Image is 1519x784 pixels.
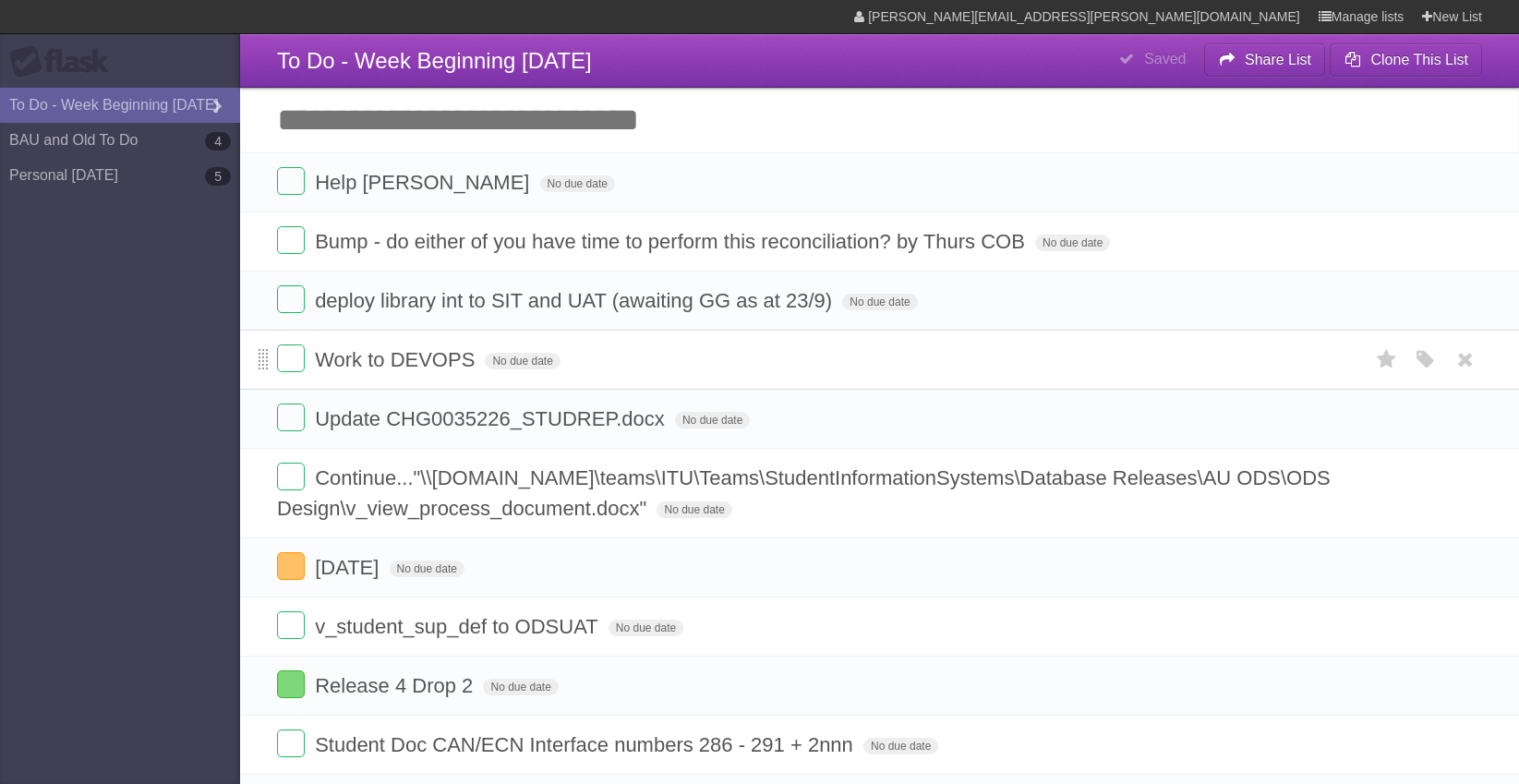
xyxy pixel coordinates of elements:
[315,733,858,756] span: Student Doc CAN/ECN Interface numbers 286 - 291 + 2nnn
[315,171,534,194] span: Help [PERSON_NAME]
[863,738,938,754] span: No due date
[842,294,917,310] span: No due date
[315,615,603,638] span: v_student_sup_def to ODSUAT
[485,353,560,369] span: No due date
[315,556,383,579] span: [DATE]
[1330,43,1482,77] button: Clone This List
[277,552,305,580] label: Done
[9,45,120,78] div: Flask
[315,407,669,430] span: Update CHG0035226_STUDREP.docx
[540,175,615,192] span: No due date
[277,463,305,490] label: Done
[277,730,305,757] label: Done
[205,132,231,151] b: 4
[277,670,305,698] label: Done
[205,167,231,186] b: 5
[277,466,1331,520] span: Continue..."\\[DOMAIN_NAME]\teams\ITU\Teams\StudentInformationSystems\Database Releases\AU ODS\OD...
[1035,235,1110,251] span: No due date
[1370,52,1468,67] b: Clone This List
[315,230,1030,253] span: Bump - do either of you have time to perform this reconciliation? by Thurs COB
[1144,51,1186,66] b: Saved
[315,674,477,697] span: Release 4 Drop 2
[609,620,683,636] span: No due date
[1245,52,1311,67] b: Share List
[277,611,305,639] label: Done
[277,226,305,254] label: Done
[675,412,750,428] span: No due date
[277,167,305,195] label: Done
[1204,43,1326,77] button: Share List
[390,561,464,577] span: No due date
[277,404,305,431] label: Done
[277,48,592,73] span: To Do - Week Beginning [DATE]
[657,501,731,518] span: No due date
[1369,344,1404,375] label: Star task
[483,679,558,695] span: No due date
[277,344,305,372] label: Done
[315,289,837,312] span: deploy library int to SIT and UAT (awaiting GG as at 23/9)
[277,285,305,313] label: Done
[315,348,479,371] span: Work to DEVOPS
